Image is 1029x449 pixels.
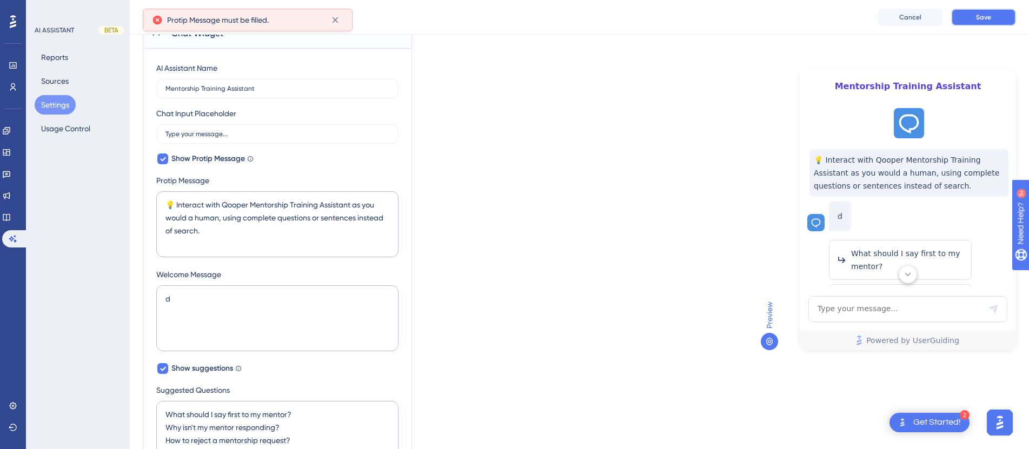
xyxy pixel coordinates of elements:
span: Save [976,13,991,22]
span: Cancel [899,13,921,22]
label: Welcome Message [156,268,399,281]
span: Show Protip Message [171,152,245,165]
img: launcher-image-alternative-text [896,416,909,429]
label: Suggested Questions [156,384,399,397]
textarea: AI Assistant Text Input [808,296,1007,322]
div: AI ASSISTANT [35,26,74,35]
button: Cancel [878,9,942,26]
textarea: d [156,285,399,351]
button: What should I say first to my mentor? [829,240,972,280]
label: Protip Message [156,174,399,187]
span: 💡 Interact with Qooper Mentorship Training Assistant as you would a human, using complete questio... [814,153,1004,192]
button: Reports [35,48,75,67]
div: 9+ [74,5,80,14]
iframe: UserGuiding AI Assistant Launcher [984,406,1016,439]
div: AI Assistant Name [156,62,217,75]
div: Get Started! [913,417,961,428]
p: d [838,210,842,223]
div: Chat Input Placeholder [156,107,236,120]
button: Save [951,9,1016,26]
button: Usage Control [35,119,97,138]
span: Protip Message must be filled. [167,14,269,26]
button: Settings [35,95,76,115]
span: Preview [763,301,776,329]
span: Powered by UserGuiding [866,334,959,347]
div: Send Message [988,304,999,314]
span: Need Help? [25,3,68,16]
div: Open Get Started! checklist, remaining modules: 2 [889,413,970,432]
input: AI Assistant [165,85,389,92]
span: Mentorship Training Assistant [826,80,990,93]
div: BETA [98,26,124,35]
div: 2 [960,410,970,420]
input: Type your message... [165,130,389,138]
span: What should I say first to my mentor? [851,247,965,273]
span: Show suggestions [171,362,233,375]
textarea: 💡 Interact with Qooper Mentorship Training Assistant as you would a human, using complete questio... [156,191,399,257]
button: Sources [35,71,75,91]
